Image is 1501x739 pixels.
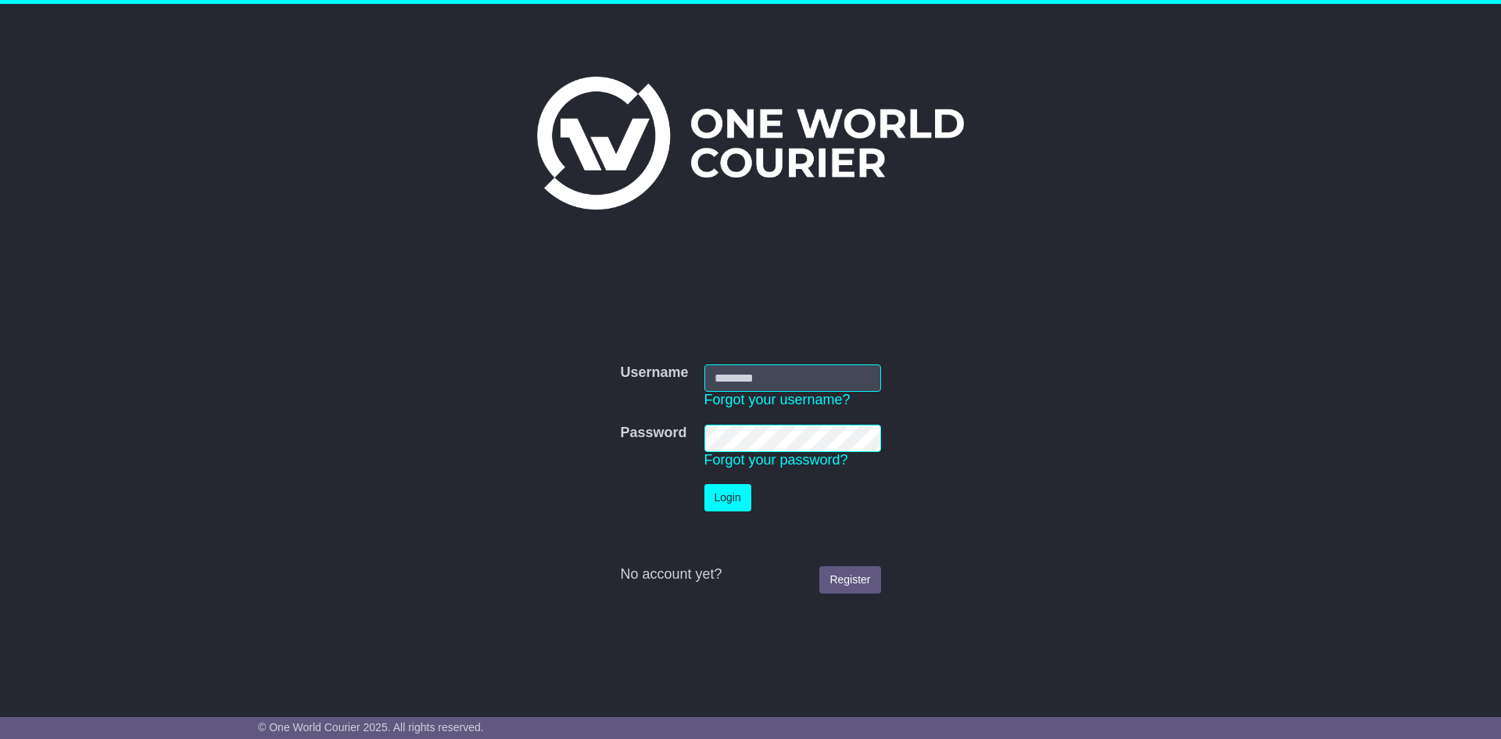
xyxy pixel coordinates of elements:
div: No account yet? [620,566,880,583]
label: Password [620,425,686,442]
a: Forgot your password? [704,452,848,468]
button: Login [704,484,751,511]
a: Register [819,566,880,594]
a: Forgot your username? [704,392,851,407]
img: One World [537,77,964,210]
label: Username [620,364,688,382]
span: © One World Courier 2025. All rights reserved. [258,721,484,734]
